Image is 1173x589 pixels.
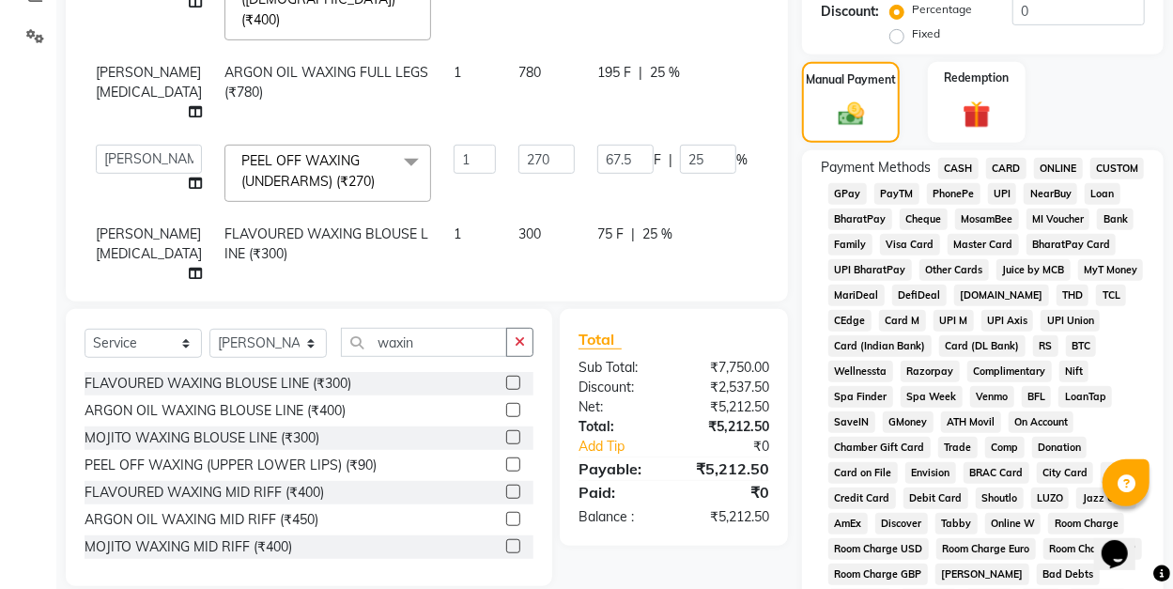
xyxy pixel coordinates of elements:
span: BharatPay [828,209,892,230]
iframe: chat widget [1094,514,1154,570]
span: UPI Union [1041,310,1100,332]
span: | [639,63,642,83]
span: PhonePe [927,183,980,205]
span: 25 % [642,225,672,244]
div: MOJITO WAXING BLOUSE LINE (₹300) [85,428,319,448]
span: 1 [454,225,461,242]
span: Master Card [948,234,1019,256]
span: Other Cards [919,259,989,281]
div: ₹0 [692,437,783,457]
span: 300 [518,225,541,242]
span: Room Charge EGP [1043,538,1142,560]
span: Trade [938,437,978,458]
span: Payment Methods [821,158,931,178]
span: BharatPay Card [1026,234,1117,256]
div: Paid: [564,481,674,504]
span: Room Charge [1048,513,1124,535]
span: Juice by MCB [996,259,1071,281]
span: PayTM [874,183,919,205]
span: | [631,225,635,244]
span: Envision [905,462,956,484]
div: ₹5,212.50 [674,417,784,437]
span: UPI Axis [981,310,1034,332]
div: ₹5,212.50 [674,457,784,480]
span: AmEx [828,513,868,535]
span: Room Charge GBP [828,564,928,585]
span: Donation [1032,437,1088,458]
span: 75 F [597,225,624,244]
span: Bad Debts [1037,564,1100,585]
a: x [280,11,288,28]
span: Credit Card [828,488,896,509]
span: [PERSON_NAME] [935,564,1029,585]
span: Debit Card [903,488,968,509]
span: 780 [518,64,541,81]
div: MOJITO WAXING MID RIFF (₹400) [85,537,292,557]
span: [DOMAIN_NAME] [954,285,1049,306]
span: 195 F [597,63,631,83]
span: Comp [985,437,1025,458]
span: CASH [938,158,979,179]
span: BRAC Card [964,462,1029,484]
span: Card on File [828,462,898,484]
span: UPI [988,183,1017,205]
div: ₹7,750.00 [674,358,784,378]
span: Room Charge USD [828,538,929,560]
span: CARD [986,158,1026,179]
div: Balance : [564,507,674,527]
img: _cash.svg [830,100,872,130]
span: Spa Week [901,386,963,408]
label: Manual Payment [806,71,896,88]
span: ARGON OIL WAXING FULL LEGS (₹780) [224,64,428,101]
span: Shoutlo [976,488,1024,509]
span: On Account [1009,411,1074,433]
span: Online W [985,513,1042,535]
span: LUZO [1031,488,1070,509]
span: Card M [879,310,926,332]
span: Nift [1059,361,1089,382]
span: Wellnessta [828,361,893,382]
span: Loan [1085,183,1120,205]
div: PEEL OFF WAXING (UPPER LOWER LIPS) (₹90) [85,456,377,475]
span: MosamBee [955,209,1019,230]
input: Search or Scan [341,328,507,357]
div: Payable: [564,457,674,480]
span: bKash [1101,462,1143,484]
span: Venmo [970,386,1014,408]
span: NearBuy [1024,183,1077,205]
label: Fixed [912,25,940,42]
span: Visa Card [880,234,940,256]
span: ATH Movil [941,411,1001,433]
span: MariDeal [828,285,885,306]
span: Total [579,330,622,349]
span: UPI BharatPay [828,259,912,281]
span: Cheque [900,209,948,230]
span: MI Voucher [1026,209,1090,230]
span: DefiDeal [892,285,947,306]
div: Total: [564,417,674,437]
span: 25 % [650,63,680,83]
span: BFL [1022,386,1052,408]
span: % [736,150,748,170]
span: F [654,150,661,170]
span: Card (DL Bank) [939,335,1026,357]
span: CEdge [828,310,872,332]
span: CUSTOM [1090,158,1145,179]
div: ₹2,537.50 [674,378,784,397]
a: x [375,173,383,190]
div: Discount: [821,2,879,22]
div: Net: [564,397,674,417]
span: Razorpay [901,361,960,382]
label: Percentage [912,1,972,18]
span: THD [1057,285,1089,306]
div: ₹5,212.50 [674,397,784,417]
div: Sub Total: [564,358,674,378]
a: Add Tip [564,437,692,457]
span: SaveIN [828,411,875,433]
div: ARGON OIL WAXING MID RIFF (₹450) [85,510,318,530]
span: Room Charge Euro [936,538,1036,560]
span: FLAVOURED WAXING BLOUSE LINE (₹300) [224,225,428,262]
span: 1 [454,64,461,81]
div: ARGON OIL WAXING BLOUSE LINE (₹400) [85,401,346,421]
span: MyT Money [1078,259,1144,281]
